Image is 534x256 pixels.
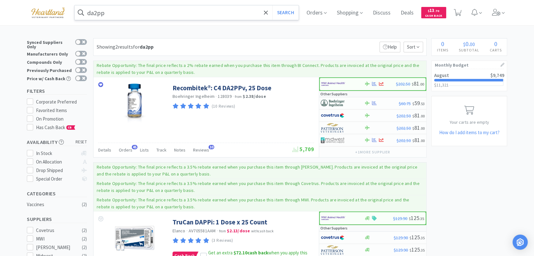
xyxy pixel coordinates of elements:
span: $ [412,114,414,118]
span: Lists [140,147,149,153]
span: with cash back [251,229,274,233]
p: Help [379,42,400,52]
span: $ [412,126,414,131]
a: $13.70Cash Back [421,4,446,21]
a: Deals [398,10,416,16]
span: 0 [494,40,497,48]
span: Has Cash Back [36,124,76,130]
span: $ [412,101,414,106]
div: On Allocation [36,158,78,166]
div: Price w/ Cash Back [27,75,72,81]
span: 81 [412,80,424,87]
p: (3 Reviews) [212,237,233,244]
span: for [133,44,154,50]
span: AV705581AAM [189,228,216,234]
h4: Items [432,47,453,53]
h4: Subtotal [453,47,484,53]
span: 0 [441,40,444,48]
img: f6b2451649754179b5b4e0c70c3f7cb0_2.png [321,79,345,89]
span: . 35 [419,216,424,221]
span: 125 [410,234,425,241]
p: Other Suppliers [320,225,348,231]
input: Search by item, sku, manufacturer, ingredient, size... [75,5,299,20]
button: +1more supplier [352,148,393,157]
img: f5e969b455434c6296c6d81ef179fa71_3.png [321,123,344,133]
span: reset [76,139,87,146]
span: $11,321 [434,82,449,88]
div: Synced Suppliers Only [27,39,72,49]
span: from [219,229,226,233]
div: On Promotion [36,115,87,123]
p: Your carts are empty [432,119,507,126]
span: · [233,93,234,99]
span: $ [412,138,414,143]
span: $ [463,41,465,47]
div: Drop Shipped [36,167,78,174]
img: 96d38fe24ad440a3bb4fcc7c9b1fccf7_355625.png [109,84,161,125]
p: Rebate Opportunity: The final price reflects a 3.5% rebate earned when you purchase this item thr... [97,164,417,177]
span: $72.10 [234,250,247,256]
div: ( 2 ) [82,244,87,251]
strong: da2pp [140,44,154,50]
span: . 00 [420,114,425,118]
span: $129.90 [394,235,408,241]
span: Orders [119,147,132,153]
img: 77fca1acd8b6420a9015268ca798ef17_1.png [321,233,344,242]
a: TruCan DAPPi: 1 Dose x 25 Count [173,218,267,226]
p: Other Suppliers [320,91,348,97]
p: (10 Reviews) [212,103,235,110]
img: 77fca1acd8b6420a9015268ca798ef17_1.png [321,111,344,120]
h5: Filters [27,87,87,95]
span: $9,749 [490,72,504,78]
span: $202.50 [396,81,410,87]
span: 0 [465,40,469,48]
p: Rebate Opportunity: The final price reflects a 3.5% rebate earned when you purchase this item thr... [97,197,410,210]
h5: Suppliers [27,216,87,223]
span: · [217,228,218,234]
div: Open Intercom Messenger [513,235,528,250]
div: Showing 2 results [97,43,154,51]
div: Previously Purchased [27,67,72,73]
span: 45 [132,145,137,149]
span: 81 [412,112,425,119]
span: from [235,94,242,99]
div: . [453,41,484,47]
a: Recombitek®: C4 DA2PPv, 25 Dose [173,84,271,92]
div: Special Order [36,175,78,183]
div: Manufacturers Only [27,51,72,56]
div: ( 2 ) [82,227,87,234]
span: 81 [412,124,425,131]
span: $202.50 [397,125,411,131]
h2: August [434,73,449,78]
h5: Availability [27,139,87,146]
span: $ [412,82,414,86]
img: 4dd14cff54a648ac9e977f0c5da9bc2e_5.png [321,135,344,145]
span: Cash Back [425,14,442,18]
span: 00 [470,41,475,47]
span: Track [156,147,167,153]
strong: $2.38 / dose [243,93,266,99]
p: Rebate Opportunity: The final price reflects a 3.5% rebate earned when you purchase this item thr... [97,181,420,193]
a: Discuss [370,10,393,16]
a: Elanco [173,228,185,234]
div: Favorited Items [36,107,87,114]
span: $202.50 [397,113,411,119]
span: 13 [428,7,439,13]
img: f5e969b455434c6296c6d81ef179fa71_3.png [321,245,344,255]
span: . 00 [420,138,425,143]
div: In Stock [36,150,78,157]
strong: $2.13 / dose [227,228,250,234]
span: . 35 [420,235,425,240]
span: $ [410,248,411,253]
span: Notes [174,147,185,153]
div: Vaccines [27,201,78,208]
span: 5,709 [293,146,314,153]
span: $ [410,235,411,240]
span: 59 [412,99,425,107]
div: MWI [36,235,75,243]
img: f6b2451649754179b5b4e0c70c3f7cb0_2.png [321,213,345,223]
span: · [215,93,217,99]
span: 81 [412,136,425,144]
h1: Monthly Budget [435,61,504,69]
span: . 00 [419,82,424,86]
